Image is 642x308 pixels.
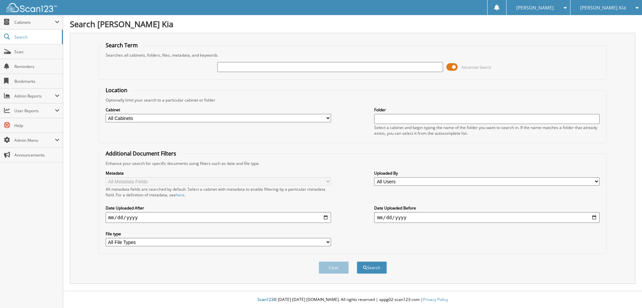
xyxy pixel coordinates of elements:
span: [PERSON_NAME] [516,6,554,10]
label: Folder [374,107,600,113]
span: User Reports [14,108,55,114]
span: Admin Reports [14,93,55,99]
legend: Search Term [102,42,141,49]
h1: Search [PERSON_NAME] Kia [70,18,635,29]
label: Date Uploaded Before [374,205,600,211]
label: Metadata [106,170,331,176]
span: Search [14,34,59,40]
span: Help [14,123,60,128]
span: Admin Menu [14,137,55,143]
button: Search [357,261,387,274]
button: Clear [319,261,349,274]
a: Privacy Policy [423,297,448,302]
label: Cabinet [106,107,331,113]
input: end [374,212,600,223]
a: here [176,192,185,198]
legend: Location [102,86,131,94]
span: Scan [14,49,60,55]
label: Uploaded By [374,170,600,176]
span: Scan123 [257,297,274,302]
div: Searches all cabinets, folders, files, metadata, and keywords [102,52,603,58]
div: Select a cabinet and begin typing the name of the folder you want to search in. If the name match... [374,125,600,136]
div: Optionally limit your search to a particular cabinet or folder [102,97,603,103]
label: Date Uploaded After [106,205,331,211]
div: All metadata fields are searched by default. Select a cabinet with metadata to enable filtering b... [106,186,331,198]
div: Enhance your search for specific documents using filters such as date and file type. [102,161,603,166]
span: [PERSON_NAME] Kia [580,6,626,10]
img: scan123-logo-white.svg [7,3,57,12]
div: © [DATE]-[DATE] [DOMAIN_NAME]. All rights reserved | appg02-scan123-com | [63,292,642,308]
span: Reminders [14,64,60,69]
span: Advanced Search [461,65,491,70]
legend: Additional Document Filters [102,150,180,157]
span: Announcements [14,152,60,158]
label: File type [106,231,331,237]
input: start [106,212,331,223]
span: Bookmarks [14,78,60,84]
span: Cabinets [14,19,55,25]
